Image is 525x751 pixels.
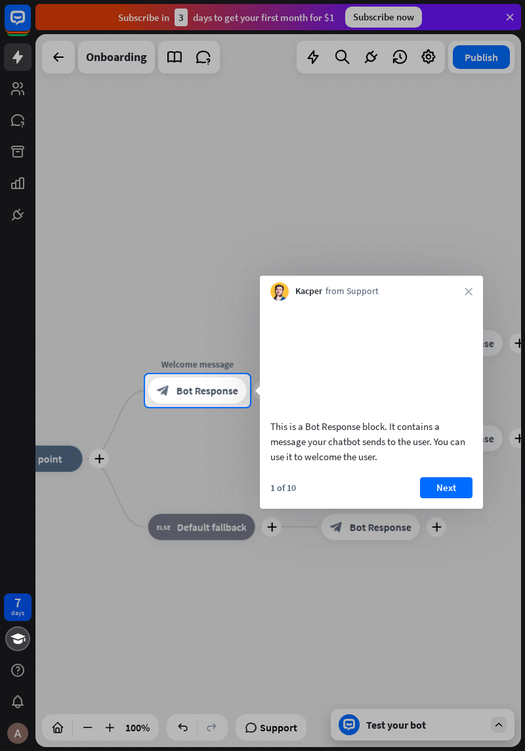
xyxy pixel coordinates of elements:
span: Bot Response [177,384,238,397]
button: Next [420,477,472,498]
i: close [465,288,472,295]
i: block_bot_response [157,384,170,397]
div: 1 of 10 [270,482,296,494]
div: This is a Bot Response block. It contains a message your chatbot sends to the user. You can use i... [270,419,472,464]
span: Kacper [295,285,322,298]
span: from Support [325,285,379,298]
